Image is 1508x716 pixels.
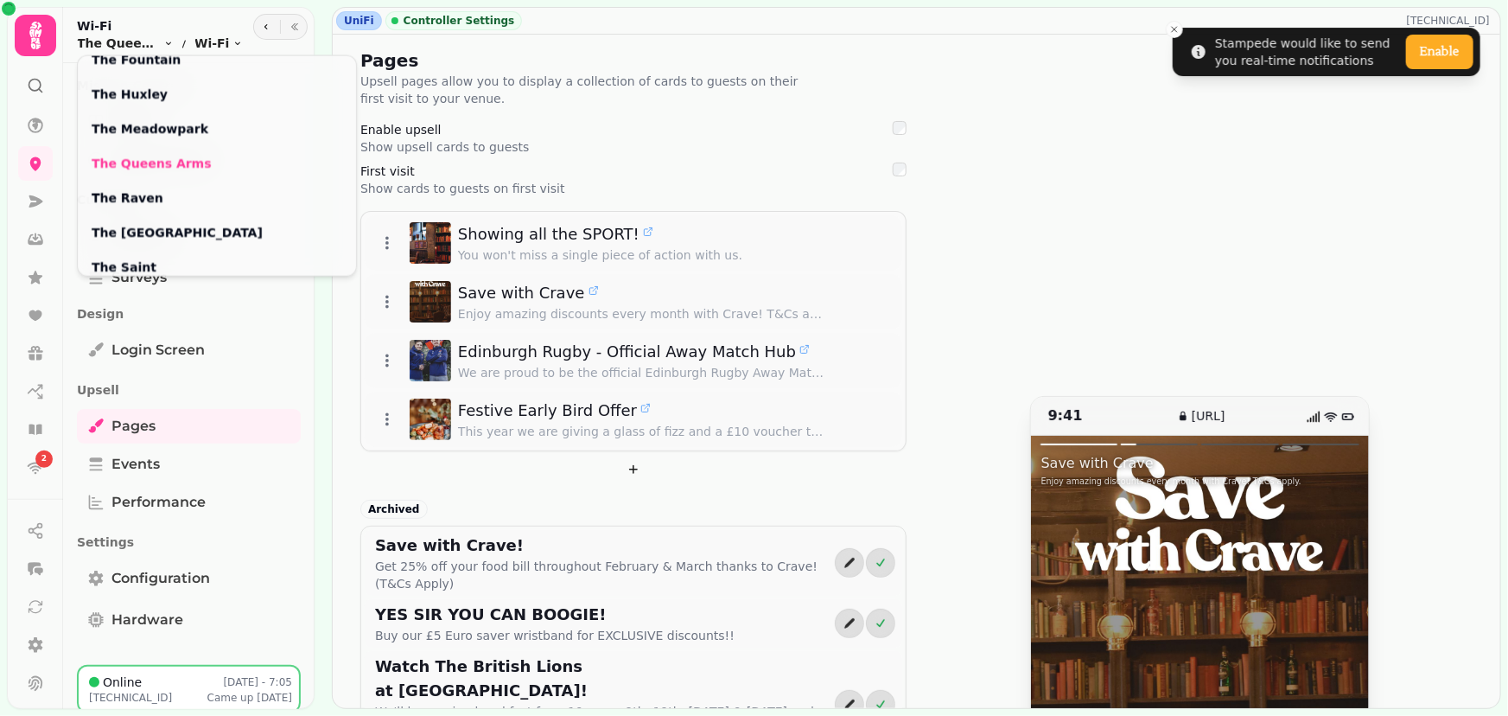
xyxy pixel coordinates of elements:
a: The Meadowpark [92,120,342,137]
a: The Raven [92,189,342,207]
a: The Fountain [92,51,342,68]
a: The Saint [92,259,342,276]
a: The [GEOGRAPHIC_DATA] [92,224,342,241]
a: The Queens Arms [92,155,342,172]
a: The Huxley [92,86,342,103]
